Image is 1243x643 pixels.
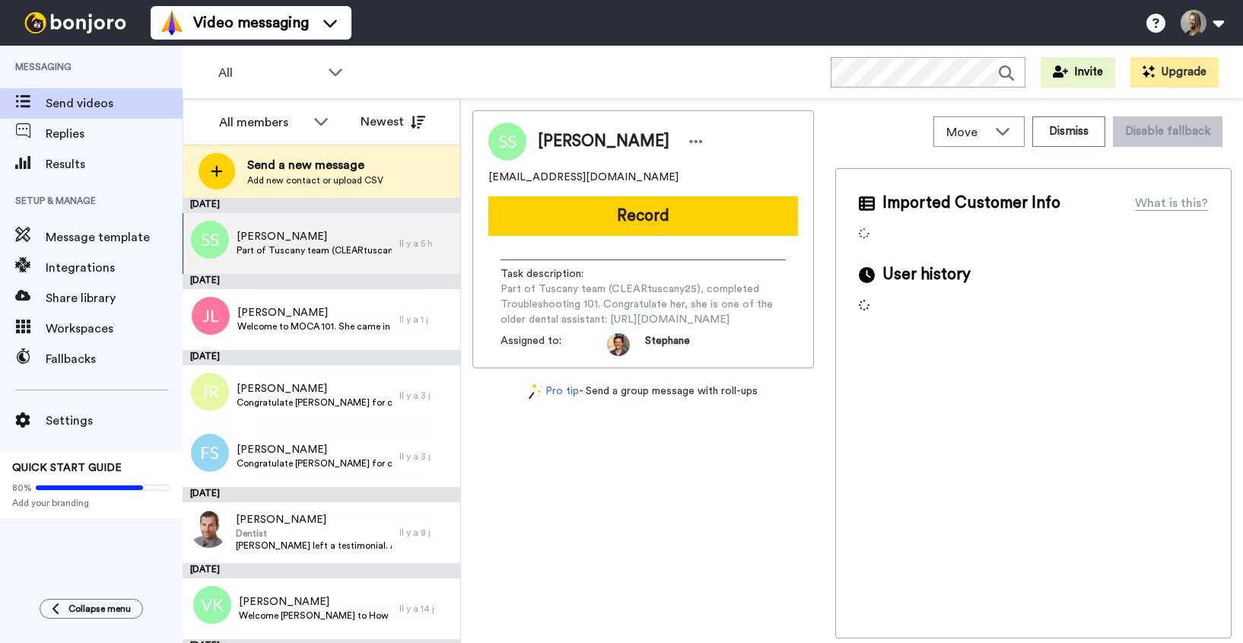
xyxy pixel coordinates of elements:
span: Send videos [46,94,183,113]
span: All [218,64,320,82]
span: [PERSON_NAME] [237,381,392,396]
div: - Send a group message with roll-ups [472,384,814,399]
span: Welcome to MOCA 101. She came in with promo code CLEAR123MOCA :-) [237,320,392,333]
div: [DATE] [183,198,460,213]
a: Pro tip [529,384,579,399]
span: Workspaces [46,320,183,338]
div: Il y a 14 j [399,603,453,615]
div: Il y a 5 h [399,237,453,250]
div: Il y a 3 j [399,450,453,463]
span: Fallbacks [46,350,183,368]
span: Imported Customer Info [882,192,1060,215]
img: jl.png [192,297,230,335]
div: Il y a 3 j [399,390,453,402]
img: fs.png [191,434,229,472]
button: Disable fallback [1113,116,1222,147]
span: Dentist [236,527,392,540]
img: ss.png [191,221,229,259]
div: Il y a 1 j [399,314,453,326]
img: 1b0d6aba-7954-4320-b75f-edb8495f53b2.jpg [190,510,228,548]
div: What is this? [1135,194,1208,212]
span: 80% [12,482,32,494]
button: Collapse menu [40,599,143,619]
div: [DATE] [183,274,460,289]
button: Upgrade [1130,57,1219,88]
span: Send a new message [247,156,383,174]
span: [PERSON_NAME] [538,130,669,153]
img: vk.png [193,586,231,624]
span: Assigned to: [501,333,607,356]
span: Part of Tuscany team (CLEARtuscany25), completed Troubleshooting 101. Congratulate her, she is on... [501,282,786,327]
button: Record [488,196,798,236]
img: jr.png [191,373,229,411]
button: Newest [349,107,437,137]
span: QUICK START GUIDE [12,463,122,473]
span: [PERSON_NAME] [237,442,392,457]
span: Add your branding [12,497,170,509]
span: Results [46,155,183,173]
span: Part of Tuscany team (CLEARtuscany25), completed Troubleshooting 101. Congratulate her, she is on... [237,244,392,256]
span: Message template [46,228,183,247]
span: [PERSON_NAME] left a testimonial. As discussed, could you leave him a personal message and take a... [236,540,392,552]
img: magic-wand.svg [529,384,542,399]
span: Stephane [645,333,690,356]
span: [PERSON_NAME] [237,229,392,244]
span: Share library [46,289,183,307]
div: [DATE] [183,563,460,578]
span: Integrations [46,259,183,277]
span: Settings [46,412,183,430]
button: Invite [1041,57,1115,88]
div: Il y a 8 j [399,527,453,539]
div: [DATE] [183,350,460,365]
span: Collapse menu [68,603,131,615]
span: Task description : [501,266,607,282]
div: All members [219,113,306,132]
img: da5f5293-2c7b-4288-972f-10acbc376891-1597253892.jpg [607,333,630,356]
span: Congratulate [PERSON_NAME] for completing MOCA 101. She started in February. Remind her about Q&A... [237,457,392,470]
span: Move [946,123,987,142]
button: Dismiss [1032,116,1105,147]
span: Add new contact or upload CSV [247,174,383,186]
img: bj-logo-header-white.svg [18,12,132,33]
div: [DATE] [183,487,460,502]
span: Congratulate [PERSON_NAME] for completing CLEAr Discovery Package. He had free access through the... [237,396,392,409]
span: [PERSON_NAME] [236,512,392,527]
span: Replies [46,125,183,143]
span: [PERSON_NAME] [237,305,392,320]
span: [EMAIL_ADDRESS][DOMAIN_NAME] [488,170,679,185]
span: Welcome [PERSON_NAME] to How to use Elastics [239,610,392,622]
img: Image of Sheri Solley [488,123,526,161]
span: User history [882,263,971,286]
span: [PERSON_NAME] [239,594,392,610]
img: vm-color.svg [160,11,184,35]
span: Video messaging [193,12,309,33]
